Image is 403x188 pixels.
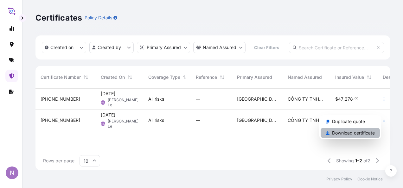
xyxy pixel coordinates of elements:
p: Download certificate [332,130,375,136]
div: Actions [319,115,381,139]
p: Duplicate quote [332,118,365,125]
p: Certificates [35,13,82,23]
a: Download certificate [321,128,380,138]
a: Duplicate quote [321,116,380,127]
p: Policy Details [85,15,112,21]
